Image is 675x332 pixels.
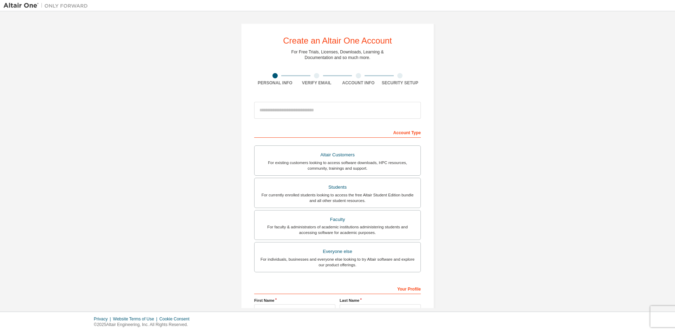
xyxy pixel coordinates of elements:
div: Faculty [259,215,416,224]
div: Website Terms of Use [113,316,159,322]
div: Students [259,182,416,192]
div: Your Profile [254,283,421,294]
img: Altair One [4,2,91,9]
div: Account Type [254,126,421,138]
div: For faculty & administrators of academic institutions administering students and accessing softwa... [259,224,416,235]
div: For Free Trials, Licenses, Downloads, Learning & Documentation and so much more. [291,49,384,60]
div: Account Info [337,80,379,86]
div: Altair Customers [259,150,416,160]
label: Last Name [340,298,421,303]
p: © 2025 Altair Engineering, Inc. All Rights Reserved. [94,322,194,328]
div: Personal Info [254,80,296,86]
div: Everyone else [259,247,416,256]
div: Verify Email [296,80,338,86]
div: Security Setup [379,80,421,86]
div: For currently enrolled students looking to access the free Altair Student Edition bundle and all ... [259,192,416,203]
div: For existing customers looking to access software downloads, HPC resources, community, trainings ... [259,160,416,171]
div: For individuals, businesses and everyone else looking to try Altair software and explore our prod... [259,256,416,268]
div: Privacy [94,316,113,322]
div: Create an Altair One Account [283,37,392,45]
div: Cookie Consent [159,316,193,322]
label: First Name [254,298,335,303]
